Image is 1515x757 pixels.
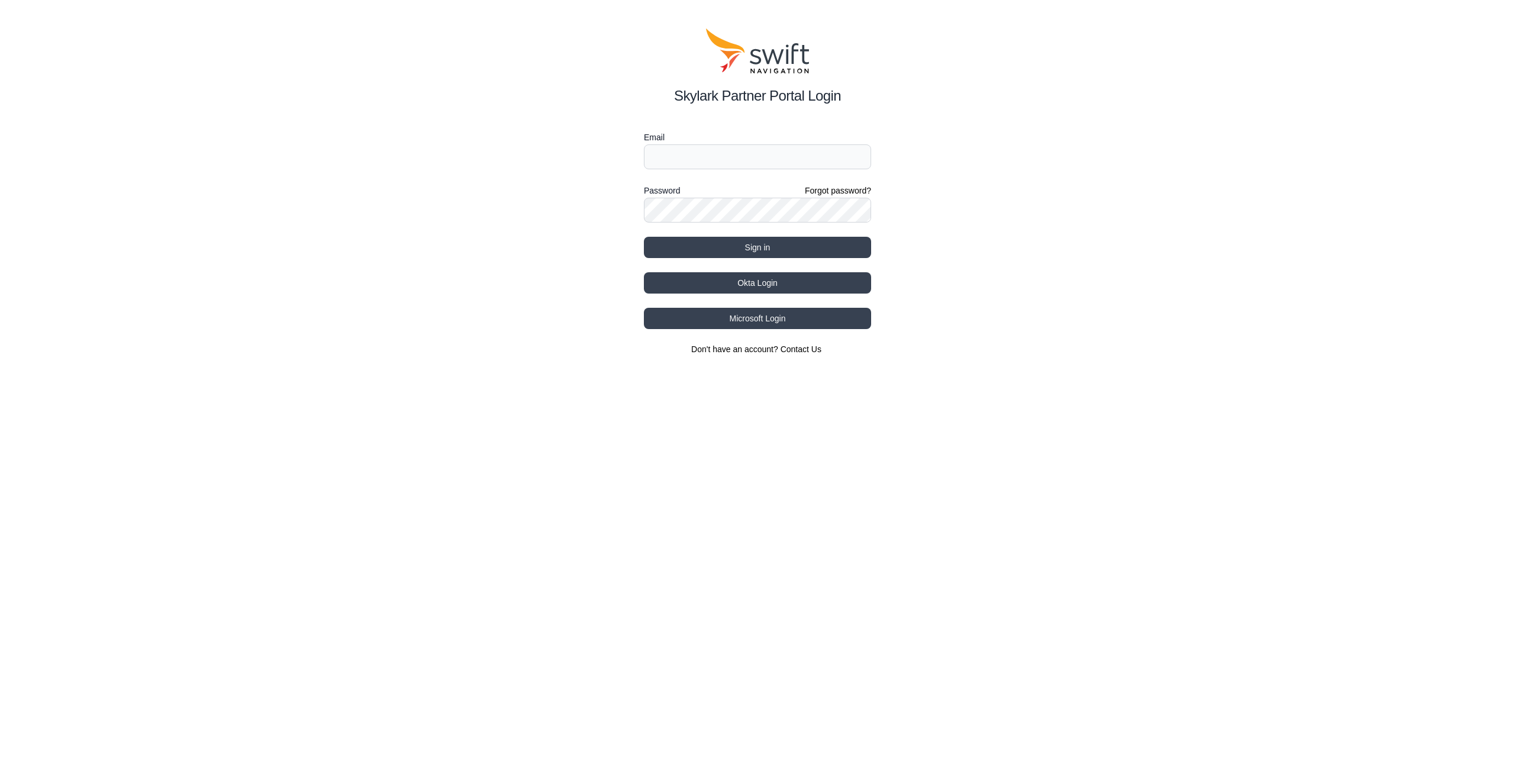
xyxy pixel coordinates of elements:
[644,130,871,144] label: Email
[644,272,871,294] button: Okta Login
[781,344,821,354] a: Contact Us
[644,343,871,355] section: Don't have an account?
[644,308,871,329] button: Microsoft Login
[644,85,871,107] h2: Skylark Partner Portal Login
[644,237,871,258] button: Sign in
[805,185,871,197] a: Forgot password?
[644,183,680,198] label: Password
